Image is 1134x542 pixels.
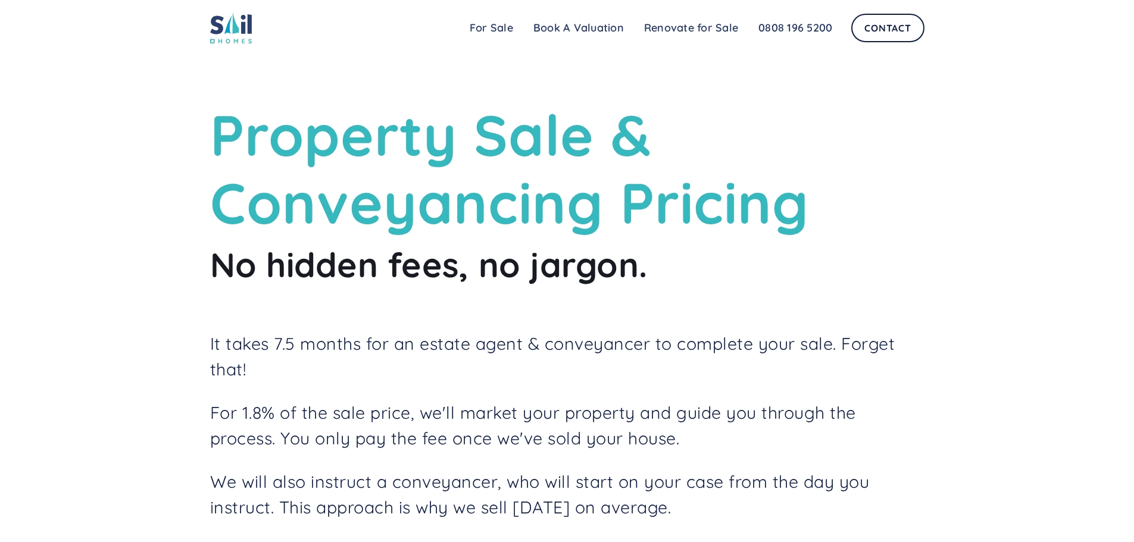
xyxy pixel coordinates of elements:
[210,243,924,286] h2: No hidden fees, no jargon.
[748,16,842,40] a: 0808 196 5200
[210,400,924,451] p: For 1.8% of the sale price, we'll market your property and guide you through the process. You onl...
[851,14,924,42] a: Contact
[460,16,523,40] a: For Sale
[210,469,924,520] p: We will also instruct a conveyancer, who will start on your case from the day you instruct. This ...
[210,12,252,43] img: sail home logo colored
[634,16,748,40] a: Renovate for Sale
[210,101,924,237] h1: Property Sale & Conveyancing Pricing
[523,16,634,40] a: Book A Valuation
[210,331,924,382] p: It takes 7.5 months for an estate agent & conveyancer to complete your sale. Forget that!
